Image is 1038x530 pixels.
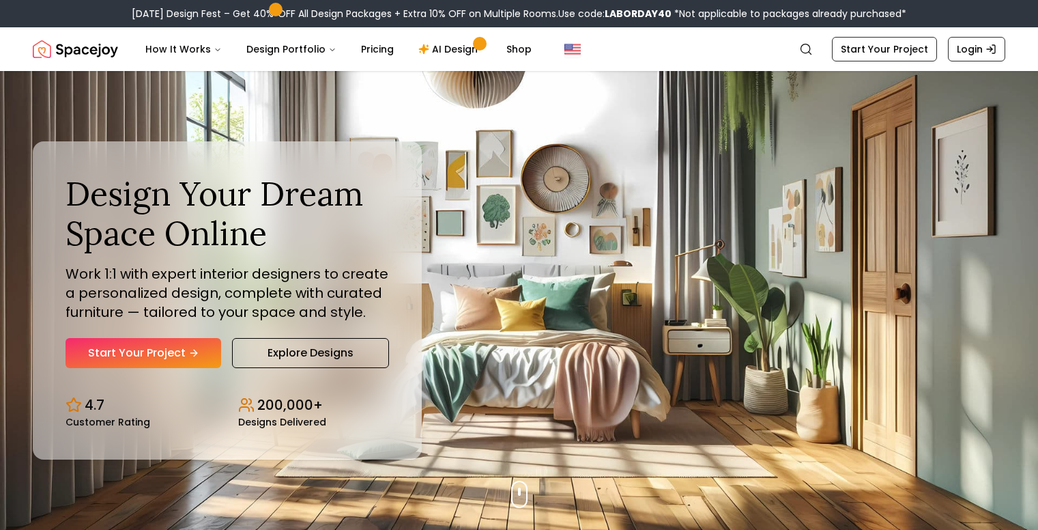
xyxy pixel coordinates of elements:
small: Customer Rating [66,417,150,427]
nav: Main [134,36,543,63]
button: How It Works [134,36,233,63]
span: Use code: [558,7,672,20]
div: Design stats [66,385,389,427]
a: Login [948,37,1005,61]
b: LABORDAY40 [605,7,672,20]
a: Spacejoy [33,36,118,63]
p: Work 1:1 with expert interior designers to create a personalized design, complete with curated fu... [66,264,389,322]
a: Shop [495,36,543,63]
h1: Design Your Dream Space Online [66,174,389,253]
div: [DATE] Design Fest – Get 40% OFF All Design Packages + Extra 10% OFF on Multiple Rooms. [132,7,906,20]
span: *Not applicable to packages already purchased* [672,7,906,20]
p: 4.7 [85,395,104,415]
small: Designs Delivered [238,417,326,427]
img: Spacejoy Logo [33,36,118,63]
button: Design Portfolio [235,36,347,63]
nav: Global [33,27,1005,71]
a: Pricing [350,36,405,63]
a: AI Design [407,36,493,63]
img: United States [564,41,581,57]
a: Start Your Project [832,37,937,61]
a: Start Your Project [66,338,221,368]
p: 200,000+ [257,395,323,415]
a: Explore Designs [232,338,389,368]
